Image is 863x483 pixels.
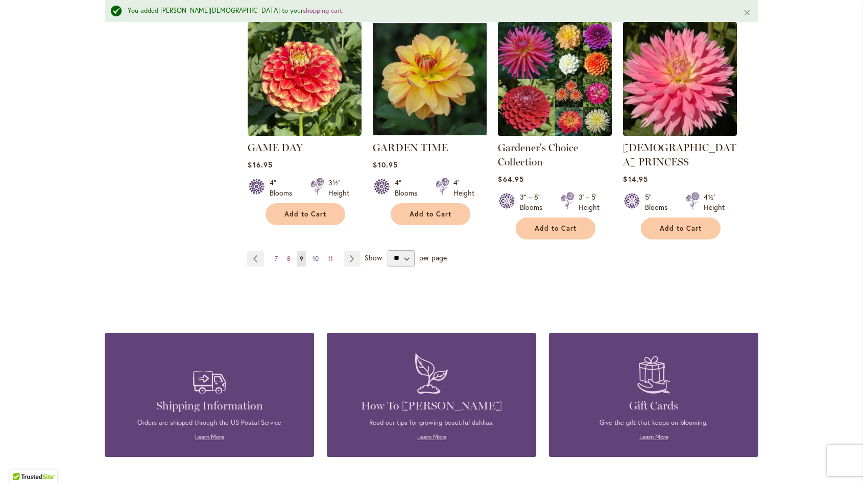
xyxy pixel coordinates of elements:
[266,203,345,225] button: Add to Cart
[195,433,224,441] a: Learn More
[342,399,521,413] h4: How To [PERSON_NAME]
[516,218,595,239] button: Add to Cart
[120,418,299,427] p: Orders are shipped through the US Postal Service
[270,178,298,198] div: 4" Blooms
[520,192,548,212] div: 3" – 8" Blooms
[300,255,303,262] span: 9
[639,433,668,441] a: Learn More
[373,160,397,170] span: $10.95
[128,6,728,16] div: You added [PERSON_NAME][DEMOGRAPHIC_DATA] to your .
[248,22,362,136] img: GAME DAY
[660,224,702,233] span: Add to Cart
[623,141,736,168] a: [DEMOGRAPHIC_DATA] PRINCESS
[303,6,342,15] a: shopping cart
[328,178,349,198] div: 3½' Height
[272,251,280,267] a: 7
[564,418,743,427] p: Give the gift that keeps on blooming.
[342,418,521,427] p: Read our tips for growing beautiful dahlias.
[453,178,474,198] div: 4' Height
[325,251,335,267] a: 11
[373,128,487,138] a: GARDEN TIME
[623,22,737,136] img: GAY PRINCESS
[410,210,451,219] span: Add to Cart
[120,399,299,413] h4: Shipping Information
[248,141,303,154] a: GAME DAY
[704,192,725,212] div: 4½' Height
[373,22,487,136] img: GARDEN TIME
[391,203,470,225] button: Add to Cart
[623,128,737,138] a: GAY PRINCESS
[419,252,447,262] span: per page
[373,141,448,154] a: GARDEN TIME
[365,252,382,262] span: Show
[275,255,278,262] span: 7
[328,255,333,262] span: 11
[645,192,674,212] div: 5" Blooms
[287,255,291,262] span: 8
[395,178,423,198] div: 4" Blooms
[248,160,272,170] span: $16.95
[248,128,362,138] a: GAME DAY
[417,433,446,441] a: Learn More
[641,218,721,239] button: Add to Cart
[310,251,321,267] a: 10
[498,22,612,136] img: Gardener's Choice Collection
[498,174,523,184] span: $64.95
[313,255,319,262] span: 10
[498,141,578,168] a: Gardener's Choice Collection
[498,128,612,138] a: Gardener's Choice Collection
[535,224,577,233] span: Add to Cart
[579,192,600,212] div: 3' – 5' Height
[8,447,36,475] iframe: Launch Accessibility Center
[284,210,326,219] span: Add to Cart
[623,174,648,184] span: $14.95
[564,399,743,413] h4: Gift Cards
[284,251,293,267] a: 8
